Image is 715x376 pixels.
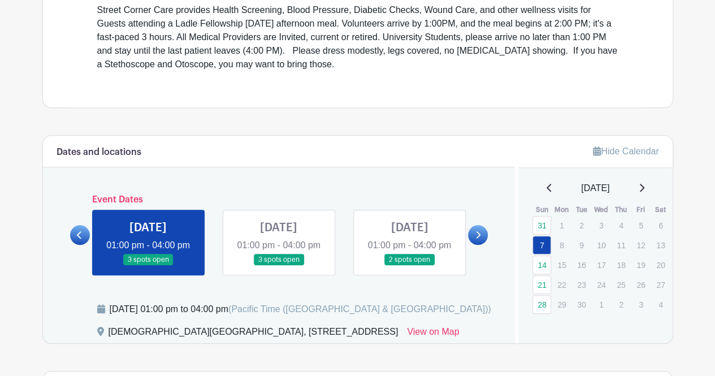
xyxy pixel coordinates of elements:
p: 4 [612,217,630,234]
p: 2 [612,296,630,313]
div: [DEMOGRAPHIC_DATA][GEOGRAPHIC_DATA], [STREET_ADDRESS] [109,325,398,343]
p: 16 [572,256,591,274]
p: 22 [552,276,571,293]
p: 13 [651,236,670,254]
a: 21 [532,275,551,294]
h6: Event Dates [90,195,469,205]
span: [DATE] [581,181,609,195]
a: 14 [532,256,551,274]
p: 10 [592,236,610,254]
a: View on Map [407,325,459,343]
p: 20 [651,256,670,274]
a: 7 [532,236,551,254]
a: Hide Calendar [593,146,658,156]
p: 18 [612,256,630,274]
p: 17 [592,256,610,274]
th: Sun [532,204,552,215]
p: 6 [651,217,670,234]
p: 2 [572,217,591,234]
th: Sat [651,204,670,215]
p: 11 [612,236,630,254]
p: 4 [651,296,670,313]
p: 26 [631,276,650,293]
p: 3 [631,296,650,313]
p: 29 [552,296,571,313]
a: 31 [532,216,551,235]
p: 1 [592,296,610,313]
p: 25 [612,276,630,293]
p: 23 [572,276,591,293]
th: Mon [552,204,571,215]
p: 24 [592,276,610,293]
div: [DATE] 01:00 pm to 04:00 pm [110,302,491,316]
th: Tue [571,204,591,215]
p: 5 [631,217,650,234]
th: Thu [611,204,631,215]
div: Street Corner Care provides Health Screening, Blood Pressure, Diabetic Checks, Wound Care, and ot... [97,3,618,71]
p: 15 [552,256,571,274]
p: 3 [592,217,610,234]
p: 9 [572,236,591,254]
p: 30 [572,296,591,313]
p: 1 [552,217,571,234]
th: Wed [591,204,611,215]
a: 28 [532,295,551,314]
p: 19 [631,256,650,274]
th: Fri [631,204,651,215]
p: 12 [631,236,650,254]
span: (Pacific Time ([GEOGRAPHIC_DATA] & [GEOGRAPHIC_DATA])) [228,304,491,314]
p: 27 [651,276,670,293]
p: 8 [552,236,571,254]
h6: Dates and locations [57,147,141,158]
